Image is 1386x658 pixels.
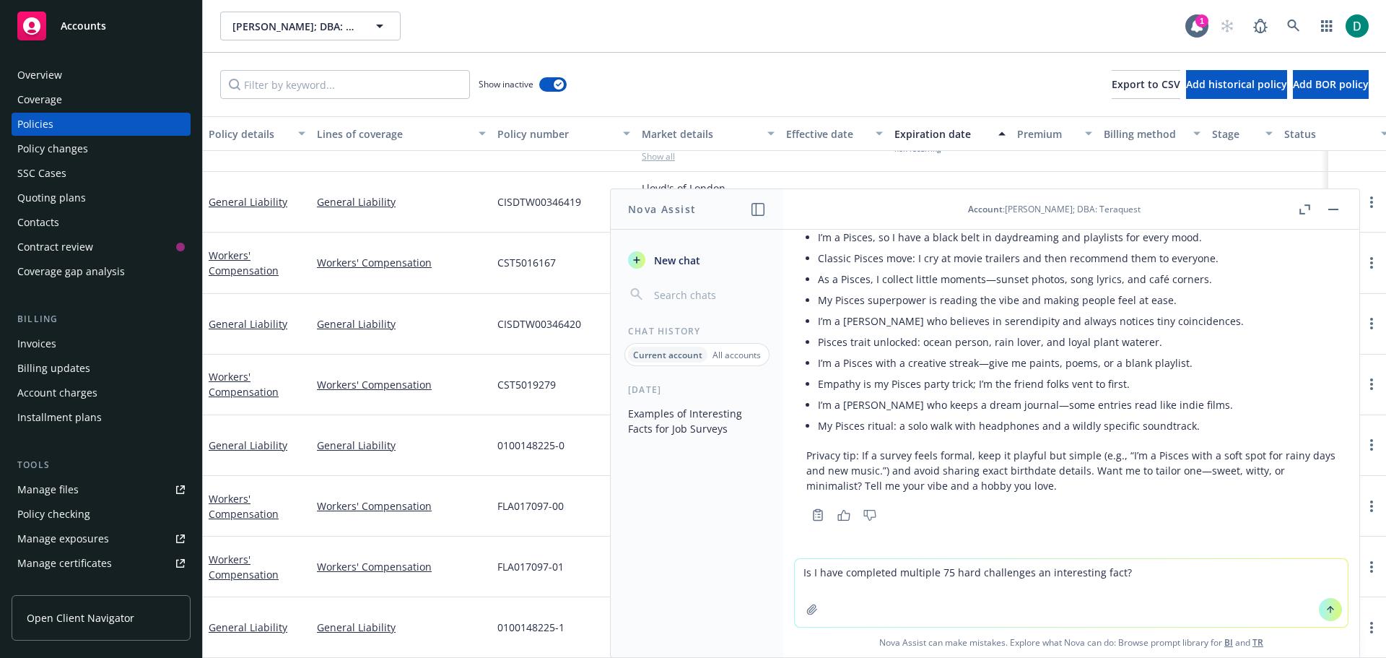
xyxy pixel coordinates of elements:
[209,317,287,331] a: General Liability
[818,269,1336,290] li: As a Pisces, I collect little moments—sunset photos, song lyrics, and café corners.
[818,394,1336,415] li: I’m a [PERSON_NAME] who keeps a dream journal—some entries read like indie films.
[497,620,565,635] span: 0100148225-1
[27,610,134,625] span: Open Client Navigator
[818,290,1336,311] li: My Pisces superpower is reading the vibe and making people feel at ease.
[1363,315,1380,332] a: more
[818,373,1336,394] li: Empathy is my Pisces party trick; I’m the friend folks vent to first.
[17,527,109,550] div: Manage exposures
[818,227,1336,248] li: I’m a Pisces, so I have a black belt in daydreaming and playlists for every mood.
[12,406,191,429] a: Installment plans
[61,20,106,32] span: Accounts
[1363,558,1380,576] a: more
[651,285,766,305] input: Search chats
[17,332,56,355] div: Invoices
[317,498,486,514] a: Workers' Compensation
[209,126,289,142] div: Policy details
[12,527,191,550] a: Manage exposures
[317,194,486,209] a: General Liability
[12,113,191,136] a: Policies
[1363,498,1380,515] a: more
[642,181,775,211] div: Lloyd's of London, Commodore Insurance
[1293,77,1369,91] span: Add BOR policy
[17,260,125,283] div: Coverage gap analysis
[317,559,486,574] a: Workers' Compensation
[968,203,1003,215] span: Account
[1104,126,1185,142] div: Billing method
[209,248,279,277] a: Workers' Compensation
[12,552,191,575] a: Manage certificates
[17,406,102,429] div: Installment plans
[818,332,1336,352] li: Pisces trait unlocked: ocean person, rain lover, and loyal plant waterer.
[317,620,486,635] a: General Liability
[209,553,279,581] a: Workers' Compensation
[17,137,88,160] div: Policy changes
[795,559,1348,627] textarea: Is I have completed multiple 75 hard challenges an interesting fact?
[622,402,772,441] button: Examples of Interesting Facts for Job Surveys
[12,162,191,185] a: SSC Cases
[633,349,702,361] p: Current account
[1206,116,1278,151] button: Stage
[642,126,759,142] div: Market details
[622,247,772,273] button: New chat
[811,508,824,521] svg: Copy to clipboard
[12,478,191,501] a: Manage files
[497,316,581,332] span: CISDTW00346420
[12,357,191,380] a: Billing updates
[1363,619,1380,636] a: more
[497,498,564,514] span: FLA017097-00
[1213,12,1242,40] a: Start snowing
[317,316,486,332] a: General Liability
[1363,436,1380,454] a: more
[12,186,191,209] a: Quoting plans
[818,415,1336,436] li: My Pisces ritual: a solo walk with headphones and a wildly specific soundtrack.
[12,88,191,111] a: Coverage
[611,384,783,396] div: [DATE]
[712,349,761,361] p: All accounts
[17,113,53,136] div: Policies
[232,19,357,34] span: [PERSON_NAME]; DBA: Teraquest
[209,620,287,634] a: General Liability
[1346,14,1369,38] img: photo
[1017,126,1076,142] div: Premium
[12,381,191,404] a: Account charges
[203,116,311,151] button: Policy details
[12,235,191,259] a: Contract review
[889,116,1011,151] button: Expiration date
[17,88,62,111] div: Coverage
[806,448,1336,493] p: Privacy tip: If a survey feels formal, keep it playful but simple (e.g., “I’m a Pisces with a sof...
[1186,77,1287,91] span: Add historical policy
[497,255,556,270] span: CST5016167
[1252,636,1263,649] a: TR
[17,478,79,501] div: Manage files
[17,235,93,259] div: Contract review
[1224,636,1233,649] a: BI
[968,203,1141,215] div: : [PERSON_NAME]; DBA: Teraquest
[1363,254,1380,272] a: more
[1195,14,1208,27] div: 1
[17,503,90,526] div: Policy checking
[818,311,1336,332] li: I’m a [PERSON_NAME] who believes in serendipity and always notices tiny coincidences.
[1112,70,1180,99] button: Export to CSV
[497,194,581,209] span: CISDTW00346419
[1186,70,1287,99] button: Add historical policy
[220,12,401,40] button: [PERSON_NAME]; DBA: Teraquest
[1279,12,1308,40] a: Search
[17,64,62,87] div: Overview
[17,552,112,575] div: Manage certificates
[12,260,191,283] a: Coverage gap analysis
[786,126,867,142] div: Effective date
[1212,126,1257,142] div: Stage
[628,202,696,217] h1: Nova Assist
[311,116,492,151] button: Lines of coverage
[209,195,287,209] a: General Liability
[479,78,533,90] span: Show inactive
[789,628,1354,657] span: Nova Assist can make mistakes. Explore what Nova can do: Browse prompt library for and
[17,381,97,404] div: Account charges
[12,503,191,526] a: Policy checking
[1246,12,1275,40] a: Report a Bug
[497,377,556,392] span: CST5019279
[1363,194,1380,211] a: more
[317,126,470,142] div: Lines of coverage
[1363,376,1380,393] a: more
